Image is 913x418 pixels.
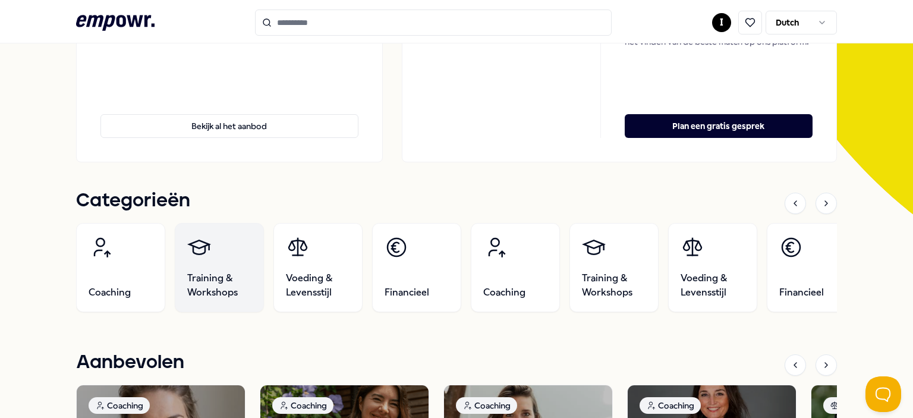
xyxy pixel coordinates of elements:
[76,348,184,378] h1: Aanbevolen
[100,95,358,138] a: Bekijk al het aanbod
[779,285,824,300] span: Financieel
[456,397,517,414] div: Coaching
[681,271,745,300] span: Voeding & Levensstijl
[640,397,701,414] div: Coaching
[582,271,646,300] span: Training & Workshops
[187,271,251,300] span: Training & Workshops
[255,10,612,36] input: Search for products, categories or subcategories
[76,223,165,312] a: Coaching
[865,376,901,412] iframe: Help Scout Beacon - Open
[385,285,429,300] span: Financieel
[272,397,333,414] div: Coaching
[89,285,131,300] span: Coaching
[483,285,525,300] span: Coaching
[767,223,856,312] a: Financieel
[89,397,150,414] div: Coaching
[286,271,350,300] span: Voeding & Levensstijl
[76,186,190,216] h1: Categorieën
[625,114,813,138] button: Plan een gratis gesprek
[668,223,757,312] a: Voeding & Levensstijl
[100,114,358,138] button: Bekijk al het aanbod
[372,223,461,312] a: Financieel
[569,223,659,312] a: Training & Workshops
[273,223,363,312] a: Voeding & Levensstijl
[175,223,264,312] a: Training & Workshops
[712,13,731,32] button: I
[471,223,560,312] a: Coaching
